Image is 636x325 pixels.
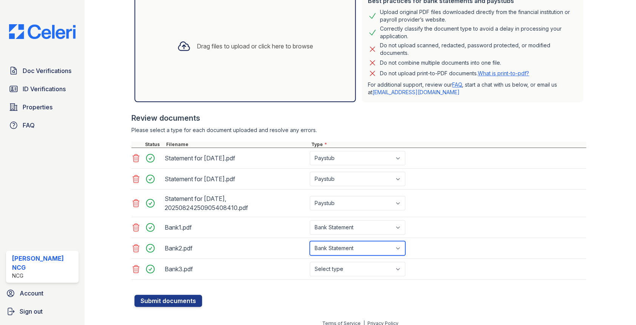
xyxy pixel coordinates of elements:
[131,113,587,123] div: Review documents
[165,221,307,233] div: Bank1.pdf
[310,142,587,148] div: Type
[165,142,310,148] div: Filename
[3,304,82,319] a: Sign out
[12,272,76,280] div: NCG
[23,103,52,112] span: Properties
[368,81,577,96] p: For additional support, review our , start a chat with us below, or email us at
[12,254,76,272] div: [PERSON_NAME] NCG
[380,42,577,57] div: Do not upload scanned, redacted, password protected, or modified documents.
[131,126,587,134] div: Please select a type for each document uploaded and resolve any errors.
[134,295,202,307] button: Submit documents
[20,289,43,298] span: Account
[380,58,501,67] div: Do not combine multiple documents into one file.
[3,24,82,39] img: CE_Logo_Blue-a8612792a0a2168367f1c8372b55b34899dd931a85d93a1a3d3e32e68fde9ad4.png
[452,81,462,88] a: FAQ
[165,173,307,185] div: Statement for [DATE].pdf
[6,118,79,133] a: FAQ
[23,84,66,93] span: ID Verifications
[372,89,460,95] a: [EMAIL_ADDRESS][DOMAIN_NAME]
[478,70,529,76] a: What is print-to-pdf?
[165,152,307,164] div: Statement for [DATE].pdf
[20,307,43,316] span: Sign out
[165,242,307,254] div: Bank2.pdf
[6,100,79,115] a: Properties
[3,286,82,301] a: Account
[197,42,313,51] div: Drag files to upload or click here to browse
[144,142,165,148] div: Status
[23,66,71,75] span: Doc Verifications
[6,63,79,78] a: Doc Verifications
[6,81,79,96] a: ID Verifications
[165,263,307,275] div: Bank3.pdf
[380,8,577,23] div: Upload original PDF files downloaded directly from the financial institution or payroll provider’...
[23,121,35,130] span: FAQ
[380,70,529,77] p: Do not upload print-to-PDF documents.
[165,193,307,214] div: Statement for [DATE], 20250824250905408410.pdf
[380,25,577,40] div: Correctly classify the document type to avoid a delay in processing your application.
